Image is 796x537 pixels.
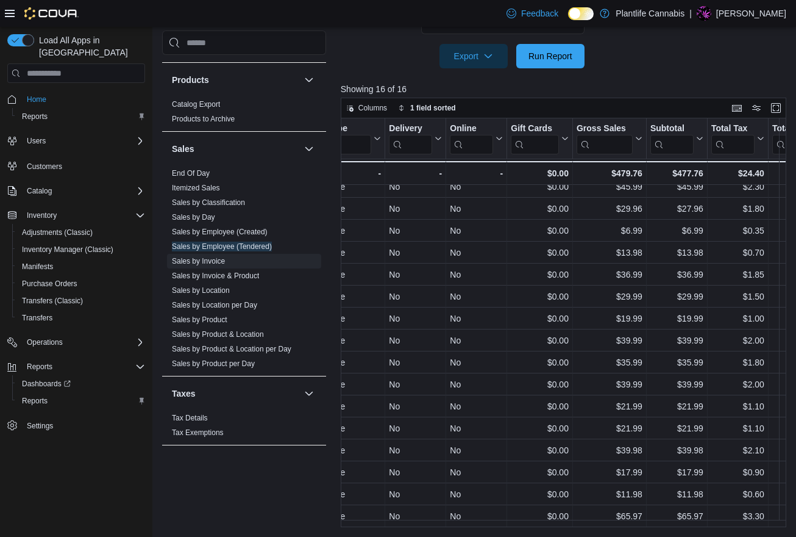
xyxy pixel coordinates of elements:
[439,44,508,68] button: Export
[12,392,150,409] button: Reports
[389,333,442,348] div: No
[511,399,569,414] div: $0.00
[650,443,703,458] div: $39.98
[27,95,46,104] span: Home
[22,184,145,198] span: Catalog
[450,267,503,282] div: No
[172,143,299,155] button: Sales
[172,387,196,400] h3: Taxes
[511,311,569,326] div: $0.00
[650,123,694,135] div: Subtotal
[172,272,259,280] a: Sales by Invoice & Product
[450,289,503,304] div: No
[450,223,503,238] div: No
[516,44,585,68] button: Run Report
[302,73,316,87] button: Products
[302,142,316,156] button: Sales
[328,487,381,502] div: Sale
[711,399,764,414] div: $1.10
[389,245,442,260] div: No
[328,123,381,154] button: Type
[22,335,68,350] button: Operations
[450,245,503,260] div: No
[568,7,594,20] input: Dark Mode
[172,168,210,178] span: End Of Day
[172,242,272,251] a: Sales by Employee (Tendered)
[577,245,642,260] div: $13.98
[12,224,150,241] button: Adjustments (Classic)
[172,242,272,251] span: Sales by Employee (Tendered)
[22,184,57,198] button: Catalog
[711,201,764,216] div: $1.80
[22,396,48,406] span: Reports
[389,399,442,414] div: No
[172,74,209,86] h3: Products
[650,311,703,326] div: $19.99
[711,421,764,436] div: $1.10
[17,276,82,291] a: Purchase Orders
[577,333,642,348] div: $39.99
[511,245,569,260] div: $0.00
[27,362,52,372] span: Reports
[17,225,98,240] a: Adjustments (Classic)
[22,92,145,107] span: Home
[650,267,703,282] div: $36.99
[389,377,442,392] div: No
[12,375,150,392] a: Dashboards
[650,421,703,436] div: $21.99
[12,108,150,125] button: Reports
[389,201,442,216] div: No
[650,509,703,524] div: $65.97
[511,465,569,480] div: $0.00
[450,123,493,154] div: Online
[172,183,220,193] span: Itemized Sales
[450,166,503,181] div: -
[172,286,230,295] a: Sales by Location
[711,267,764,282] div: $1.85
[450,509,503,524] div: No
[511,166,569,181] div: $0.00
[328,123,371,135] div: Type
[328,289,381,304] div: Sale
[389,355,442,370] div: No
[172,413,208,423] span: Tax Details
[12,275,150,292] button: Purchase Orders
[511,509,569,524] div: $0.00
[17,311,57,325] a: Transfers
[22,359,57,374] button: Reports
[27,337,63,347] span: Operations
[341,83,791,95] p: Showing 16 of 16
[577,223,642,238] div: $6.99
[577,166,642,181] div: $479.76
[577,123,633,154] div: Gross Sales
[697,6,711,21] div: Anaka Sparrow
[328,333,381,348] div: Sale
[450,421,503,436] div: No
[389,179,442,194] div: No
[27,186,52,196] span: Catalog
[389,223,442,238] div: No
[328,465,381,480] div: Sale
[172,256,225,266] span: Sales by Invoice
[711,223,764,238] div: $0.35
[328,377,381,392] div: Sale
[577,289,642,304] div: $29.99
[22,245,113,254] span: Inventory Manager (Classic)
[22,313,52,323] span: Transfers
[450,179,503,194] div: No
[389,166,442,181] div: -
[172,414,208,422] a: Tax Details
[389,487,442,502] div: No
[22,92,51,107] a: Home
[27,211,57,220] span: Inventory
[650,223,703,238] div: $6.99
[328,311,381,326] div: Sale
[650,487,703,502] div: $11.98
[521,7,558,20] span: Feedback
[511,201,569,216] div: $0.00
[172,228,268,236] a: Sales by Employee (Created)
[2,358,150,375] button: Reports
[172,74,299,86] button: Products
[711,333,764,348] div: $2.00
[17,311,145,325] span: Transfers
